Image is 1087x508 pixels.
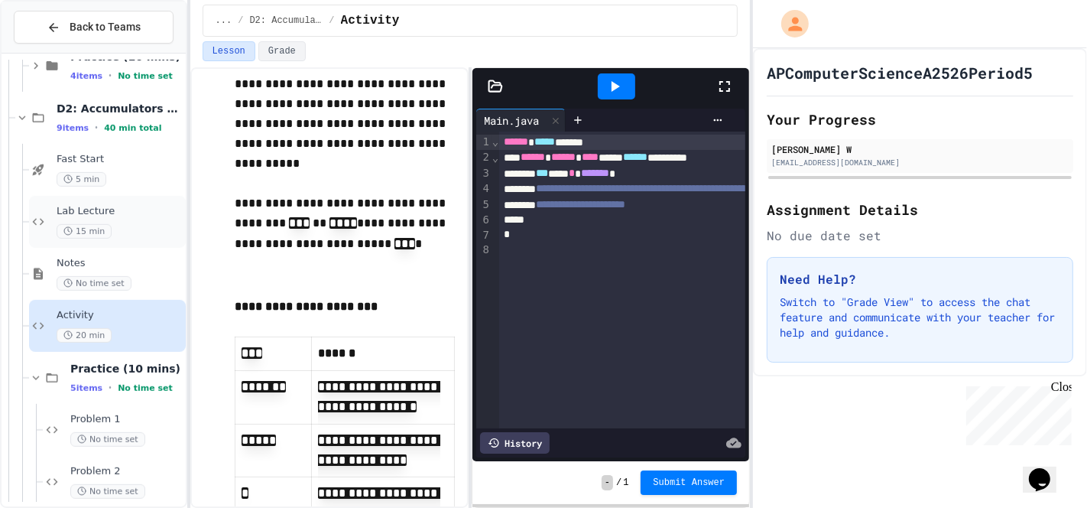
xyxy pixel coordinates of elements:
p: Switch to "Grade View" to access the chat feature and communicate with your teacher for help and ... [780,295,1060,340]
h1: APComputerScienceA2526Period5 [767,62,1033,83]
span: / [238,15,243,27]
span: No time set [70,432,145,447]
div: 7 [476,228,492,243]
span: Activity [57,309,183,322]
span: / [616,477,621,489]
span: Activity [341,11,400,30]
span: Practice (10 mins) [70,362,183,376]
span: No time set [57,276,131,291]
div: History [480,432,550,454]
div: 6 [476,213,492,228]
h3: Need Help? [780,270,1060,288]
div: Main.java [476,112,547,129]
span: ... [216,15,232,27]
div: 3 [476,166,492,181]
span: D2: Accumulators and Summation [57,102,183,116]
div: 5 [476,197,492,213]
span: D2: Accumulators and Summation [249,15,323,27]
span: No time set [70,484,145,499]
span: / [329,15,334,27]
span: Back to Teams [70,19,141,35]
span: Submit Answer [653,477,725,489]
div: 4 [476,181,492,197]
span: 15 min [57,224,112,239]
span: • [95,122,98,134]
button: Back to Teams [14,11,174,44]
span: 1 [623,477,628,489]
button: Grade [258,41,306,61]
button: Lesson [203,41,255,61]
div: [PERSON_NAME] W [771,142,1069,156]
span: No time set [118,71,173,81]
span: 5 min [57,172,106,187]
button: Submit Answer [641,471,737,495]
div: Main.java [476,109,566,132]
span: - [602,475,613,490]
span: • [109,382,112,394]
div: [EMAIL_ADDRESS][DOMAIN_NAME] [771,157,1069,168]
div: No due date set [767,226,1073,245]
span: 4 items [70,71,102,81]
span: Fold line [492,135,499,148]
div: 1 [476,135,492,150]
span: 20 min [57,328,112,343]
span: 5 items [70,383,102,393]
span: • [109,70,112,82]
span: No time set [118,383,173,393]
iframe: chat widget [1023,447,1072,493]
div: 8 [476,243,492,258]
h2: Assignment Details [767,199,1073,220]
h2: Your Progress [767,109,1073,130]
span: Problem 2 [70,465,183,478]
span: Notes [57,257,183,270]
span: 9 items [57,123,89,133]
span: Fast Start [57,153,183,166]
iframe: chat widget [960,380,1072,445]
div: 2 [476,150,492,165]
span: Problem 1 [70,413,183,426]
span: Fold line [492,151,499,164]
div: My Account [765,6,813,41]
span: 40 min total [104,123,161,133]
div: Chat with us now!Close [6,6,105,97]
span: Lab Lecture [57,205,183,218]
